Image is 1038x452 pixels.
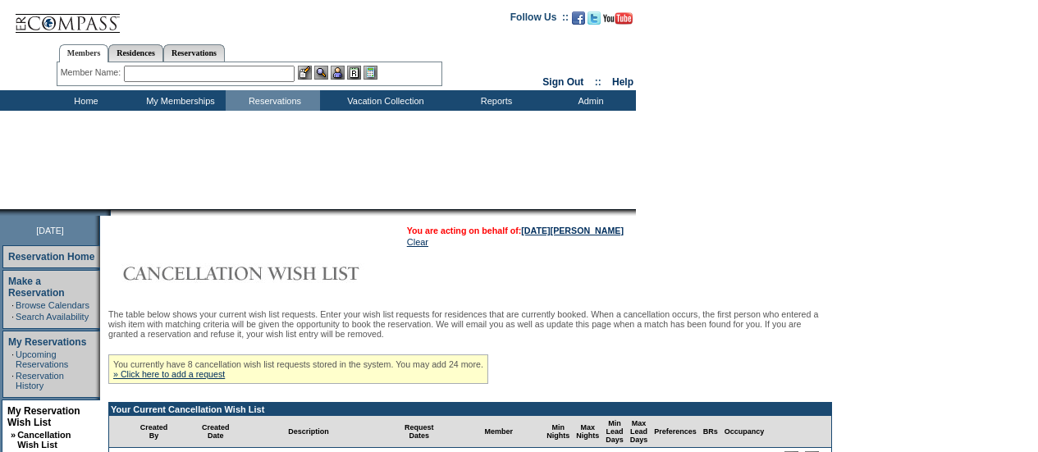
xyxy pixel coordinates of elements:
[61,66,124,80] div: Member Name:
[721,416,768,448] td: Occupancy
[407,237,428,247] a: Clear
[298,66,312,80] img: b_edit.gif
[588,16,601,26] a: Follow us on Twitter
[8,336,86,348] a: My Reservations
[572,11,585,25] img: Become our fan on Facebook
[163,44,225,62] a: Reservations
[385,416,455,448] td: Request Dates
[11,371,14,390] td: ·
[16,300,89,310] a: Browse Calendars
[16,349,68,369] a: Upcoming Reservations
[572,16,585,26] a: Become our fan on Facebook
[131,90,226,111] td: My Memberships
[602,416,627,448] td: Min Lead Days
[226,90,320,111] td: Reservations
[651,416,700,448] td: Preferences
[233,416,385,448] td: Description
[108,354,488,384] div: You currently have 8 cancellation wish list requests stored in the system. You may add 24 more.
[111,209,112,216] img: blank.gif
[199,416,233,448] td: Created Date
[17,430,71,450] a: Cancellation Wish List
[407,226,624,235] span: You are acting on behalf of:
[627,416,652,448] td: Max Lead Days
[16,371,64,390] a: Reservation History
[11,300,14,310] td: ·
[320,90,447,111] td: Vacation Collection
[16,312,89,322] a: Search Availability
[542,90,636,111] td: Admin
[612,76,633,88] a: Help
[11,349,14,369] td: ·
[37,90,131,111] td: Home
[8,251,94,263] a: Reservation Home
[347,66,361,80] img: Reservations
[542,76,583,88] a: Sign Out
[11,430,16,440] b: »
[105,209,111,216] img: promoShadowLeftCorner.gif
[331,66,345,80] img: Impersonate
[543,416,573,448] td: Min Nights
[109,403,831,416] td: Your Current Cancellation Wish List
[108,257,437,290] img: Cancellation Wish List
[588,11,601,25] img: Follow us on Twitter
[314,66,328,80] img: View
[11,312,14,322] td: ·
[510,10,569,30] td: Follow Us ::
[36,226,64,235] span: [DATE]
[521,226,624,235] a: [DATE][PERSON_NAME]
[447,90,542,111] td: Reports
[108,44,163,62] a: Residences
[573,416,602,448] td: Max Nights
[603,16,633,26] a: Subscribe to our YouTube Channel
[8,276,65,299] a: Make a Reservation
[603,12,633,25] img: Subscribe to our YouTube Channel
[113,369,225,379] a: » Click here to add a request
[454,416,543,448] td: Member
[364,66,377,80] img: b_calculator.gif
[59,44,109,62] a: Members
[7,405,80,428] a: My Reservation Wish List
[700,416,721,448] td: BRs
[109,416,199,448] td: Created By
[595,76,601,88] span: ::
